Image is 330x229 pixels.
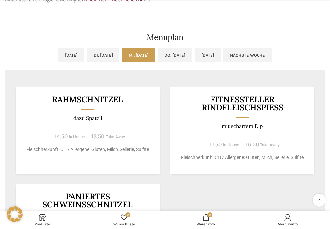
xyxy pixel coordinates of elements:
[87,222,162,226] span: Wunschliste
[5,222,80,226] span: Produkte
[250,222,325,226] span: Mein Konto
[24,146,152,153] p: Fleischherkunft: CH / Allergene: Gluten, Milch, Sellerie, Sulfite
[55,133,68,140] span: 14.50
[246,141,259,148] span: 16.50
[158,48,192,62] a: Do, [DATE]
[313,194,326,207] a: Scroll to top button
[210,141,222,148] span: 17.50
[5,33,325,41] h2: Menuplan
[207,212,212,217] span: 0
[165,212,247,227] a: 0 Warenkorb
[83,212,165,227] a: 0 Wunschliste
[178,154,306,161] p: Fleischherkunft: CH / Allergene: Gluten, Milch, Sellerie, Sulfite
[168,222,244,226] span: Warenkorb
[260,143,280,147] span: Take-Away
[24,115,152,121] p: dazu Spätzli
[91,133,104,140] span: 13.50
[69,135,85,139] span: In-House
[178,95,306,112] h3: Fitnessteller Rindfleischspiess
[178,123,306,129] p: mit scharfem Dip
[122,48,155,62] a: Mi, [DATE]
[24,192,152,208] h3: Paniertes Schweinsschnitzel
[83,212,165,227] div: Meine Wunschliste
[195,48,221,62] a: [DATE]
[125,212,130,217] span: 0
[106,135,125,139] span: Take-Away
[247,212,328,227] a: Mein Konto
[223,48,272,62] a: Nächste Woche
[87,48,119,62] a: Di, [DATE]
[165,212,247,227] div: My cart
[24,95,152,104] h3: RAHMSCHNITZEL
[2,212,83,227] a: Produkte
[58,48,84,62] a: [DATE]
[223,143,239,147] span: In-House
